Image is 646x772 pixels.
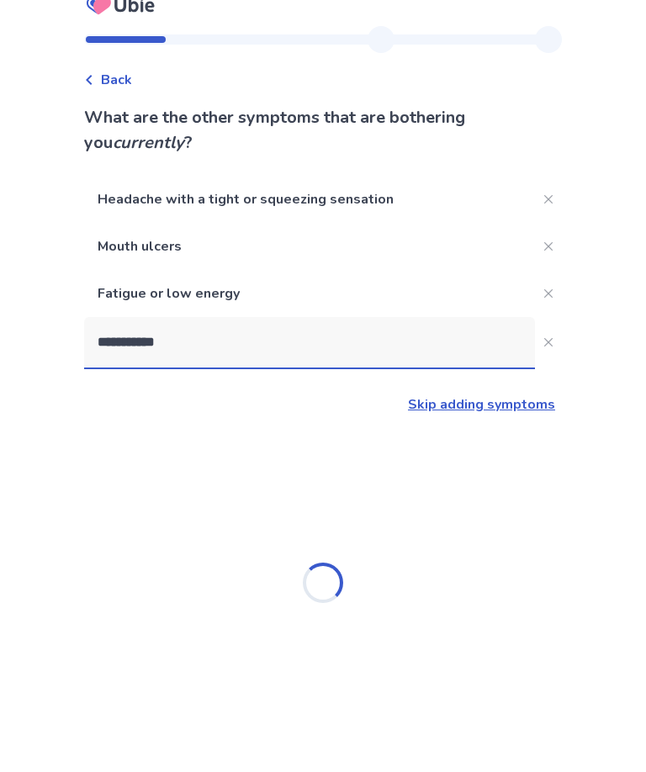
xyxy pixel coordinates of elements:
[535,234,562,261] button: Close
[84,271,535,318] p: Fatigue or low energy
[535,281,562,308] button: Close
[84,106,562,156] p: What are the other symptoms that are bothering you ?
[535,330,562,357] button: Close
[113,132,184,155] i: currently
[535,187,562,214] button: Close
[101,71,132,91] span: Back
[408,396,555,415] a: Skip adding symptoms
[84,318,535,368] input: Close
[84,224,535,271] p: Mouth ulcers
[84,177,535,224] p: Headache with a tight or squeezing sensation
